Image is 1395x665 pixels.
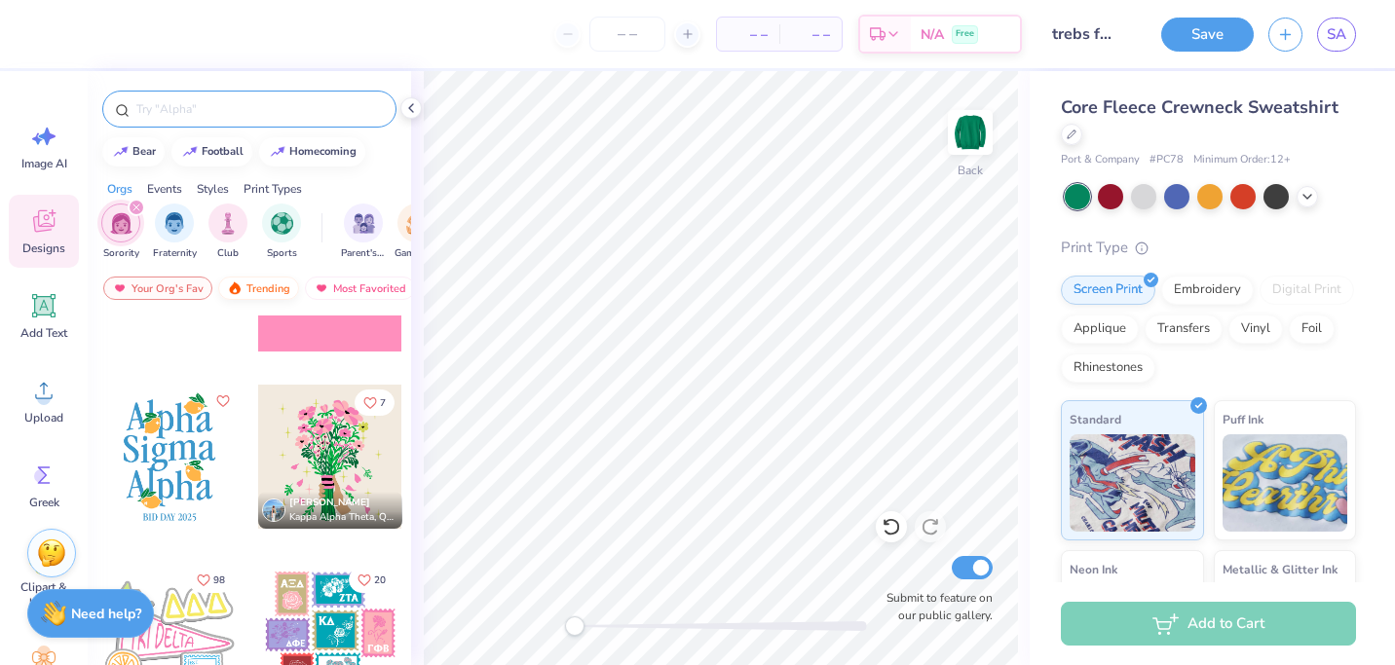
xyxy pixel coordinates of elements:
span: – – [791,24,830,45]
span: Greek [29,495,59,510]
span: Fraternity [153,246,197,261]
div: filter for Club [208,203,247,261]
div: homecoming [289,146,357,157]
span: – – [729,24,768,45]
span: # PC78 [1150,152,1184,168]
div: filter for Game Day [395,203,439,261]
div: Print Type [1061,237,1356,259]
button: filter button [153,203,197,261]
div: filter for Sports [262,203,301,261]
div: Applique [1061,314,1139,344]
span: 7 [380,398,386,408]
input: Try "Alpha" [134,99,384,119]
label: Submit to feature on our public gallery. [876,589,993,624]
span: Game Day [395,246,439,261]
button: bear [102,137,165,166]
button: Save [1161,18,1254,52]
button: football [171,137,252,166]
button: Like [188,567,234,593]
img: Standard [1070,434,1195,532]
div: Rhinestones [1061,353,1155,383]
img: most_fav.gif [112,281,128,295]
img: Game Day Image [406,212,429,235]
span: 98 [213,575,225,585]
div: Print Types [244,180,302,198]
input: – – [589,17,665,52]
span: Image AI [21,156,67,171]
button: filter button [395,203,439,261]
span: Club [217,246,239,261]
img: trend_line.gif [113,146,129,158]
img: Puff Ink [1223,434,1348,532]
div: Back [958,162,983,179]
span: [PERSON_NAME] [289,496,370,509]
span: Puff Ink [1223,409,1263,429]
img: Back [951,113,990,152]
span: Standard [1070,409,1121,429]
span: 20 [374,575,386,585]
span: Core Fleece Crewneck Sweatshirt [1061,95,1338,119]
img: Club Image [217,212,239,235]
span: Kappa Alpha Theta, Quinnipiac University [289,510,395,525]
img: trend_line.gif [270,146,285,158]
div: filter for Fraternity [153,203,197,261]
button: Like [355,389,395,416]
div: Screen Print [1061,276,1155,305]
span: Metallic & Glitter Ink [1223,559,1338,579]
div: filter for Sorority [101,203,140,261]
span: Free [956,27,974,41]
div: Most Favorited [305,277,415,300]
img: Sorority Image [110,212,132,235]
span: N/A [921,24,944,45]
div: bear [132,146,156,157]
div: Vinyl [1228,314,1283,344]
div: Foil [1289,314,1335,344]
div: football [202,146,244,157]
span: Add Text [20,325,67,341]
button: filter button [262,203,301,261]
span: Port & Company [1061,152,1140,168]
a: SA [1317,18,1356,52]
img: trending.gif [227,281,243,295]
span: Clipart & logos [12,579,76,610]
div: Orgs [107,180,132,198]
div: Trending [218,277,299,300]
img: most_fav.gif [314,281,329,295]
span: Designs [22,240,65,256]
div: Styles [197,180,229,198]
button: Like [349,567,395,593]
div: Digital Print [1260,276,1354,305]
span: Upload [24,410,63,425]
button: filter button [341,203,386,261]
button: filter button [208,203,247,261]
div: Events [147,180,182,198]
div: Embroidery [1161,276,1254,305]
div: filter for Parent's Weekend [341,203,386,261]
img: Parent's Weekend Image [353,212,375,235]
span: Parent's Weekend [341,246,386,261]
input: Untitled Design [1037,15,1132,54]
span: Neon Ink [1070,559,1117,579]
div: Your Org's Fav [103,277,212,300]
div: Transfers [1145,314,1223,344]
button: homecoming [259,137,365,166]
button: filter button [101,203,140,261]
img: Sports Image [271,212,293,235]
span: Sorority [103,246,139,261]
div: Accessibility label [565,616,584,636]
span: Minimum Order: 12 + [1193,152,1291,168]
img: Fraternity Image [164,212,185,235]
img: trend_line.gif [182,146,198,158]
strong: Need help? [71,605,141,623]
span: Sports [267,246,297,261]
span: SA [1327,23,1346,46]
button: Like [211,389,235,413]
